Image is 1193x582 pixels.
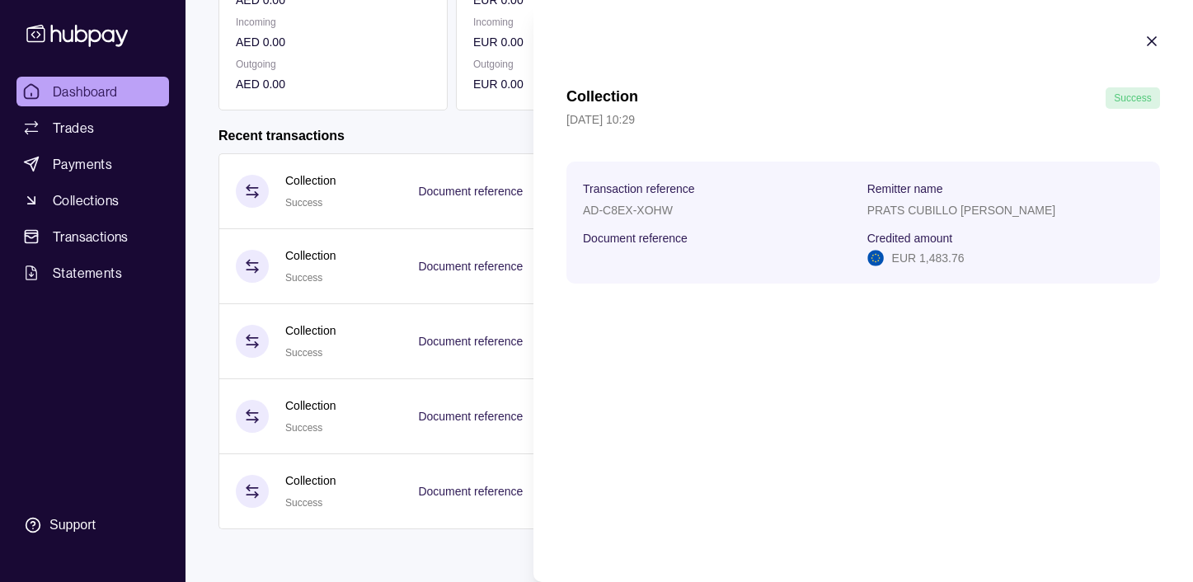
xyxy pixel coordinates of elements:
p: Credited amount [867,232,953,245]
h1: Collection [566,87,638,109]
p: PRATS CUBILLO [PERSON_NAME] [867,204,1055,217]
p: Remitter name [867,182,943,195]
p: [DATE] 10:29 [566,110,1160,129]
img: eu [867,250,884,266]
p: EUR 1,483.76 [892,249,965,267]
p: Transaction reference [583,182,695,195]
p: AD-C8EX-XOHW [583,204,673,217]
p: Document reference [583,232,688,245]
span: Success [1115,92,1152,104]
